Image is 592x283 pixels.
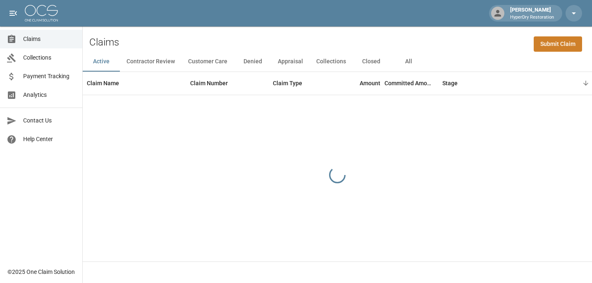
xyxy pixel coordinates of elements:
div: Stage [442,72,458,95]
div: Committed Amount [384,72,438,95]
span: Analytics [23,91,76,99]
span: Contact Us [23,116,76,125]
button: Contractor Review [120,52,181,72]
div: Claim Name [87,72,119,95]
button: Closed [353,52,390,72]
div: Committed Amount [384,72,434,95]
button: Active [83,52,120,72]
div: Amount [360,72,380,95]
h2: Claims [89,36,119,48]
div: Claim Name [83,72,186,95]
div: Claim Type [269,72,331,95]
span: Help Center [23,135,76,144]
a: Submit Claim [534,36,582,52]
span: Collections [23,53,76,62]
span: Claims [23,35,76,43]
div: Claim Type [273,72,302,95]
div: Claim Number [190,72,228,95]
button: Collections [310,52,353,72]
button: Denied [234,52,271,72]
span: Payment Tracking [23,72,76,81]
button: open drawer [5,5,21,22]
div: © 2025 One Claim Solution [7,268,75,276]
button: All [390,52,427,72]
div: dynamic tabs [83,52,592,72]
div: [PERSON_NAME] [507,6,557,21]
button: Customer Care [181,52,234,72]
div: Stage [438,72,562,95]
img: ocs-logo-white-transparent.png [25,5,58,22]
div: Claim Number [186,72,269,95]
div: Amount [331,72,384,95]
p: HyperDry Restoration [510,14,554,21]
button: Sort [580,77,592,89]
button: Appraisal [271,52,310,72]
